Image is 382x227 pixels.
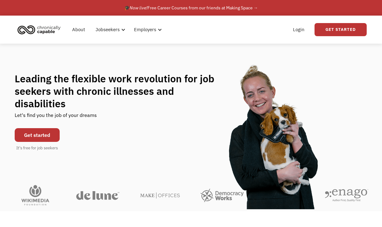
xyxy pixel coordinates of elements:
a: Login [289,20,308,40]
em: Now live! [130,5,147,11]
a: Get Started [315,23,367,36]
a: About [68,20,89,40]
a: Get started [15,128,60,142]
div: Employers [134,26,156,33]
h1: Leading the flexible work revolution for job seekers with chronic illnesses and disabilities [15,72,226,110]
a: home [16,23,65,36]
div: 🎓 Free Career Courses from our friends at Making Space → [124,4,258,12]
div: Jobseekers [92,20,127,40]
div: Jobseekers [96,26,120,33]
div: Let's find you the job of your dreams [15,110,97,125]
img: Chronically Capable logo [16,23,62,36]
div: It's free for job seekers [16,145,58,151]
div: Employers [130,20,164,40]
